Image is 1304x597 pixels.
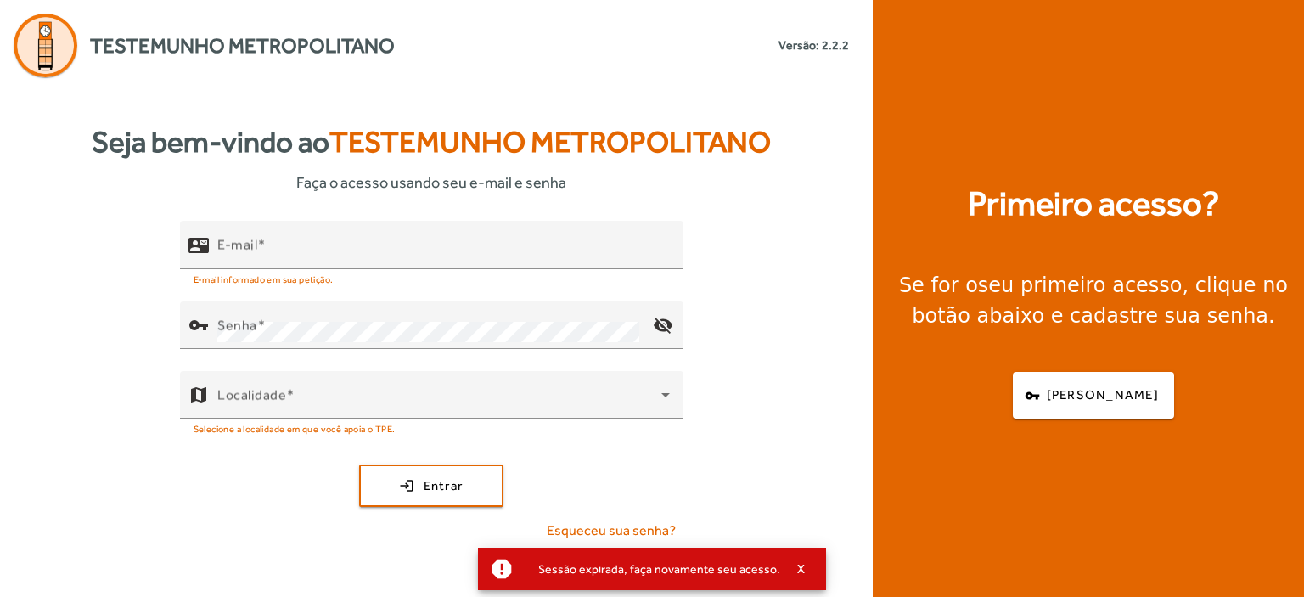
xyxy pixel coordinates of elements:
[296,171,566,194] span: Faça o acesso usando seu e-mail e senha
[489,556,514,582] mat-icon: report
[968,178,1219,229] strong: Primeiro acesso?
[92,120,771,165] strong: Seja bem-vindo ao
[1013,372,1174,419] button: [PERSON_NAME]
[525,557,780,581] div: Sessão expirada, faça novamente seu acesso.
[217,318,257,334] mat-label: Senha
[217,237,257,253] mat-label: E-mail
[90,31,395,61] span: Testemunho Metropolitano
[329,125,771,159] span: Testemunho Metropolitano
[14,14,77,77] img: Logo Agenda
[642,305,683,346] mat-icon: visibility_off
[194,419,396,437] mat-hint: Selecione a localidade em que você apoia o TPE.
[424,476,464,496] span: Entrar
[188,235,209,256] mat-icon: contact_mail
[547,521,676,541] span: Esqueceu sua senha?
[778,37,849,54] small: Versão: 2.2.2
[217,387,286,403] mat-label: Localidade
[797,561,806,577] span: X
[188,315,209,335] mat-icon: vpn_key
[978,273,1183,297] strong: seu primeiro acesso
[194,269,334,288] mat-hint: E-mail informado em sua petição.
[359,465,503,507] button: Entrar
[1047,386,1159,405] span: [PERSON_NAME]
[188,385,209,405] mat-icon: map
[893,270,1294,331] div: Se for o , clique no botão abaixo e cadastre sua senha.
[780,561,823,577] button: X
